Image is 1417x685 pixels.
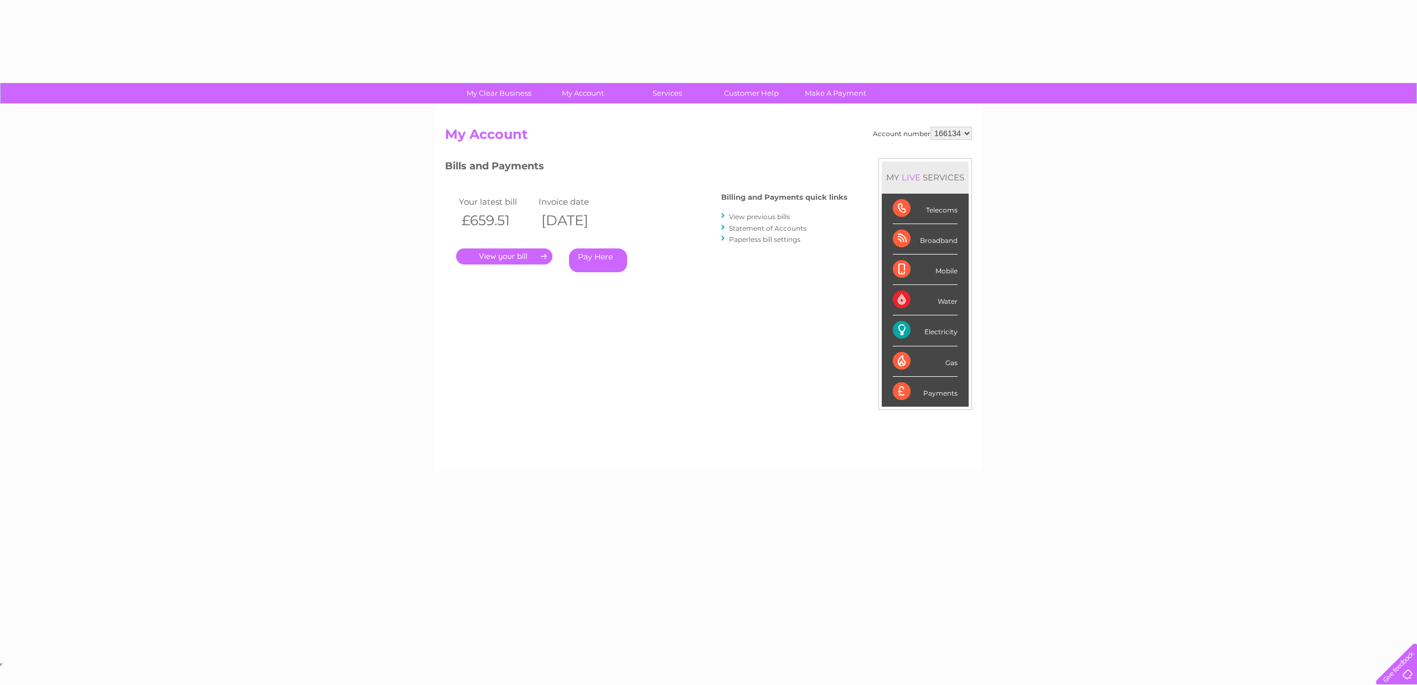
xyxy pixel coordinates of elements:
[536,194,616,209] td: Invoice date
[893,346,958,377] div: Gas
[445,127,972,148] h2: My Account
[893,194,958,224] div: Telecoms
[456,209,536,232] th: £659.51
[729,212,790,221] a: View previous bills
[893,255,958,285] div: Mobile
[790,83,881,103] a: Make A Payment
[729,235,800,243] a: Paperless bill settings
[537,83,629,103] a: My Account
[893,377,958,407] div: Payments
[706,83,797,103] a: Customer Help
[873,127,972,140] div: Account number
[569,248,627,272] a: Pay Here
[893,224,958,255] div: Broadband
[456,248,552,264] a: .
[453,83,545,103] a: My Clear Business
[445,158,847,178] h3: Bills and Payments
[622,83,713,103] a: Services
[893,315,958,346] div: Electricity
[721,193,847,201] h4: Billing and Payments quick links
[536,209,616,232] th: [DATE]
[882,162,969,193] div: MY SERVICES
[729,224,806,232] a: Statement of Accounts
[456,194,536,209] td: Your latest bill
[899,172,923,183] div: LIVE
[893,285,958,315] div: Water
